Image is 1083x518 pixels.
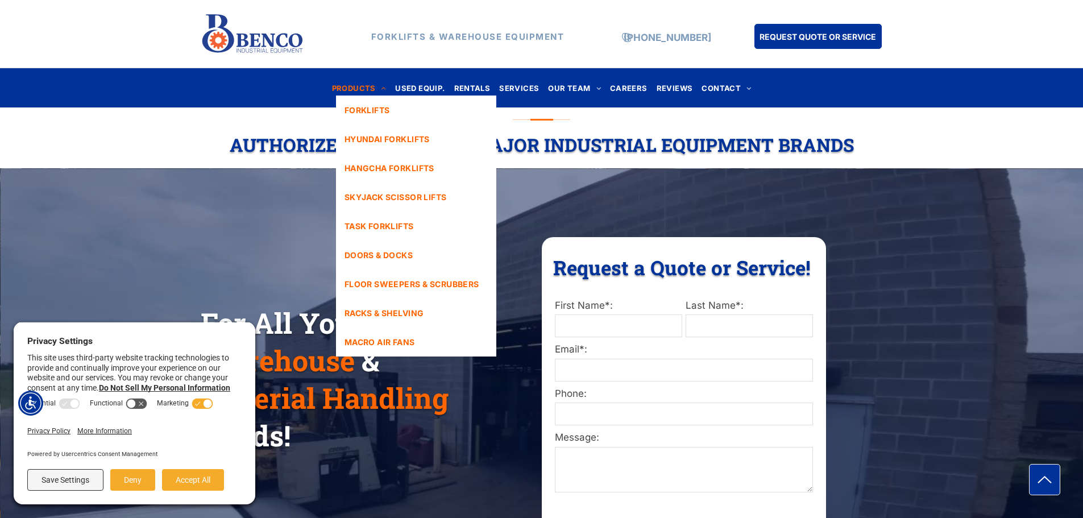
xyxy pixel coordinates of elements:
a: RENTALS [450,80,495,96]
span: HANGCHA FORKLIFTS [345,162,434,174]
a: FLOOR SWEEPERS & SCRUBBERS [336,270,496,299]
a: DOORS & DOCKS [336,241,496,270]
span: DOORS & DOCKS [345,249,413,261]
span: Material Handling [201,379,449,417]
a: OUR TEAM [543,80,605,96]
a: FORKLIFTS [336,96,496,125]
span: Request a Quote or Service! [553,254,811,280]
span: RACKS & SHELVING [345,307,424,319]
label: First Name*: [555,299,682,313]
span: For All Your [201,304,365,342]
a: SERVICES [495,80,543,96]
div: Accessibility Menu [18,391,43,416]
span: PRODUCTS [332,80,387,96]
a: PRODUCTS [327,80,391,96]
span: Needs! [201,417,291,454]
span: TASK FORKLIFTS [345,220,414,232]
span: MACRO AIR FANS [345,336,415,348]
a: HYUNDAI FORKLIFTS [336,125,496,154]
span: FORKLIFTS [345,104,390,116]
label: Email*: [555,342,813,357]
a: RACKS & SHELVING [336,299,496,328]
a: REVIEWS [652,80,698,96]
label: Last Name*: [686,299,813,313]
span: REQUEST QUOTE OR SERVICE [760,26,876,47]
a: TASK FORKLIFTS [336,212,496,241]
a: CONTACT [697,80,756,96]
a: MACRO AIR FANS [336,328,496,357]
label: Phone: [555,387,813,401]
a: SKYJACK SCISSOR LIFTS [336,183,496,212]
span: FLOOR SWEEPERS & SCRUBBERS [345,278,479,290]
span: SKYJACK SCISSOR LIFTS [345,191,447,203]
a: CAREERS [605,80,652,96]
a: [PHONE_NUMBER] [624,32,711,43]
label: Message: [555,430,813,445]
span: Authorized Dealer For Major Industrial Equipment Brands [230,132,854,157]
a: REQUEST QUOTE OR SERVICE [754,24,882,49]
span: & [362,342,379,379]
a: USED EQUIP. [391,80,449,96]
span: HYUNDAI FORKLIFTS [345,133,430,145]
span: Warehouse [201,342,355,379]
a: HANGCHA FORKLIFTS [336,154,496,183]
strong: FORKLIFTS & WAREHOUSE EQUIPMENT [371,31,565,42]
